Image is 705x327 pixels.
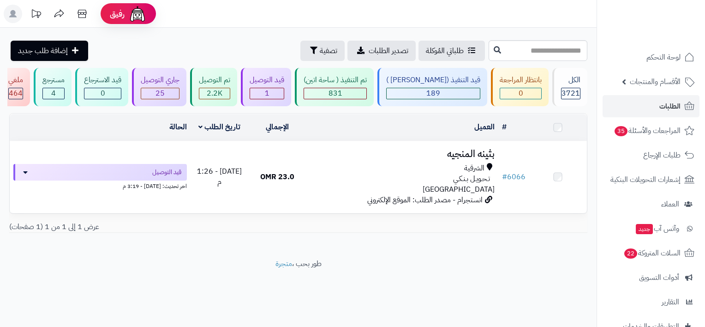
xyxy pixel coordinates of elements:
span: العملاء [661,198,679,211]
span: 3721 [562,88,580,99]
span: 35 [615,126,627,136]
span: طلباتي المُوكلة [426,45,464,56]
span: لوحة التحكم [646,51,681,64]
span: تصدير الطلبات [369,45,408,56]
div: جاري التوصيل [141,75,179,85]
div: قيد الاسترجاع [84,75,121,85]
a: قيد التنفيذ ([PERSON_NAME] ) 189 [376,68,489,106]
span: 0 [519,88,523,99]
div: بانتظار المراجعة [500,75,542,85]
a: مسترجع 4 [32,68,73,106]
div: 0 [84,88,121,99]
a: لوحة التحكم [603,46,699,68]
span: 25 [155,88,165,99]
a: الكل3721 [550,68,589,106]
span: 4 [51,88,56,99]
div: اخر تحديث: [DATE] - 3:19 م [13,181,187,190]
a: جاري التوصيل 25 [130,68,188,106]
a: # [502,121,507,133]
span: الأقسام والمنتجات [630,75,681,88]
img: logo-2.png [642,24,696,44]
span: السلات المتروكة [623,247,681,260]
span: 2.2K [207,88,222,99]
a: الطلبات [603,95,699,117]
span: # [502,171,507,182]
span: 1 [265,88,269,99]
a: قيد الاسترجاع 0 [73,68,130,106]
span: رفيق [110,8,125,19]
span: المراجعات والأسئلة [614,124,681,137]
a: العملاء [603,193,699,215]
div: 1 [250,88,284,99]
a: المراجعات والأسئلة35 [603,120,699,142]
span: 831 [329,88,342,99]
a: تصدير الطلبات [347,41,416,61]
a: التقارير [603,291,699,313]
a: طلبات الإرجاع [603,144,699,166]
a: السلات المتروكة22 [603,242,699,264]
span: الشرقية [464,163,484,174]
span: [DATE] - 1:26 م [197,166,242,188]
span: انستجرام - مصدر الطلب: الموقع الإلكتروني [367,194,483,206]
a: قيد التوصيل 1 [239,68,293,106]
h3: بثينه المنجيه [310,149,495,159]
span: أدوات التسويق [639,271,679,284]
span: جديد [636,224,653,234]
a: العميل [474,121,495,133]
div: 0 [500,88,541,99]
div: تم التنفيذ ( ساحة اتين) [304,75,367,85]
span: 189 [426,88,440,99]
a: وآتس آبجديد [603,218,699,240]
span: الطلبات [659,100,681,113]
span: تصفية [320,45,337,56]
span: قيد التوصيل [152,168,181,177]
span: إضافة طلب جديد [18,45,68,56]
span: وآتس آب [635,222,679,235]
a: متجرة [275,258,292,269]
a: أدوات التسويق [603,266,699,289]
span: 23.0 OMR [260,171,294,182]
button: تصفية [300,41,345,61]
a: تم التوصيل 2.2K [188,68,239,106]
a: إضافة طلب جديد [11,41,88,61]
span: 0 [101,88,105,99]
a: تحديثات المنصة [24,5,48,25]
div: قيد التوصيل [250,75,284,85]
a: الحالة [169,121,187,133]
span: طلبات الإرجاع [643,149,681,162]
span: 22 [624,248,637,259]
div: عرض 1 إلى 1 من 1 (1 صفحات) [2,222,299,232]
div: 4 [43,88,64,99]
span: التقارير [662,296,679,309]
a: الإجمالي [266,121,289,133]
span: [GEOGRAPHIC_DATA] [423,184,495,195]
a: إشعارات التحويلات البنكية [603,169,699,191]
a: بانتظار المراجعة 0 [489,68,550,106]
div: قيد التنفيذ ([PERSON_NAME] ) [386,75,480,85]
a: طلباتي المُوكلة [418,41,485,61]
div: 189 [387,88,480,99]
div: مسترجع [42,75,65,85]
div: الكل [561,75,580,85]
a: تاريخ الطلب [198,121,240,133]
span: إشعارات التحويلات البنكية [610,173,681,186]
a: #6066 [502,171,526,182]
a: تم التنفيذ ( ساحة اتين) 831 [293,68,376,106]
div: 831 [304,88,366,99]
div: ملغي [8,75,23,85]
img: ai-face.png [128,5,147,23]
span: تـحـويـل بـنـكـي [453,174,490,184]
div: 2207 [199,88,230,99]
div: 25 [141,88,179,99]
span: 464 [9,88,23,99]
div: تم التوصيل [199,75,230,85]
